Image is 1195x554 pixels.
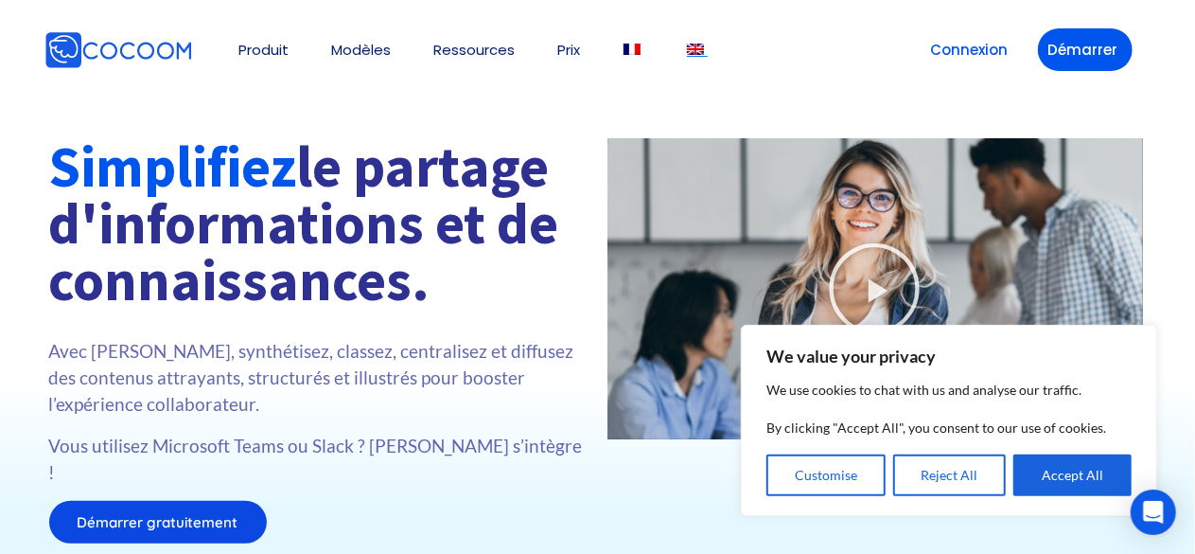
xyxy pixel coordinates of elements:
a: Produit [239,43,290,57]
a: Modèles [332,43,392,57]
a: Démarrer gratuitement [49,501,267,544]
p: Avec [PERSON_NAME], synthétisez, classez, centralisez et diffusez des contenus attrayants, struct... [49,338,589,418]
p: We value your privacy [766,345,1132,367]
img: Français [624,44,641,55]
button: Accept All [1013,455,1132,496]
a: Connexion [921,28,1019,71]
a: Démarrer [1038,28,1133,71]
a: Prix [558,43,581,57]
p: By clicking "Accept All", you consent to our use of cookies. [766,417,1132,439]
p: We use cookies to chat with us and analyse our traffic. [766,379,1132,402]
h1: le partage d'informations et de connaissances. [49,138,589,309]
a: Ressources [434,43,516,57]
img: Cocoom [44,31,192,69]
img: Anglais [687,44,704,55]
span: Démarrer gratuitement [78,515,238,529]
button: Reject All [893,455,1007,496]
img: Cocoom [196,49,197,50]
p: Vous utilisez Microsoft Teams ou Slack ? [PERSON_NAME] s’intègre ! [49,433,589,486]
div: Open Intercom Messenger [1131,490,1176,535]
button: Customise [766,455,886,496]
font: Simplifiez [49,131,297,202]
